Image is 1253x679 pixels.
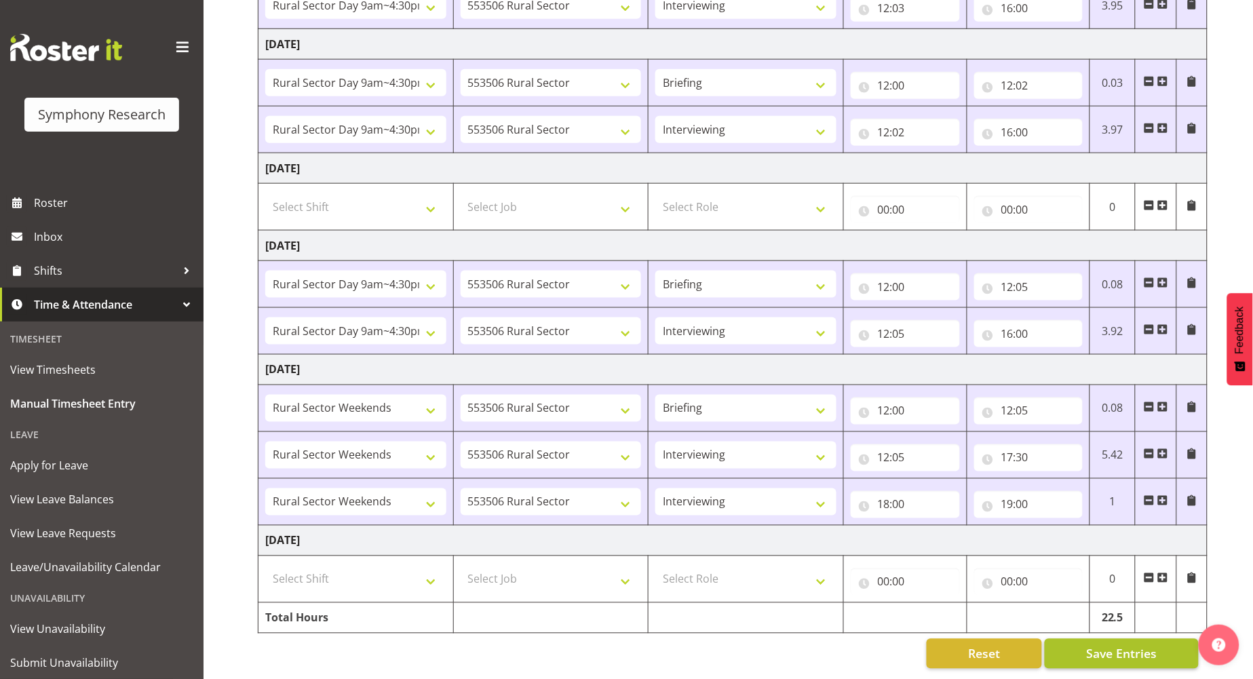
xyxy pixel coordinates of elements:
[1212,638,1226,652] img: help-xxl-2.png
[1045,639,1199,669] button: Save Entries
[10,523,193,543] span: View Leave Requests
[1090,556,1136,603] td: 0
[974,196,1083,223] input: Click to select...
[3,550,200,584] a: Leave/Unavailability Calendar
[927,639,1042,669] button: Reset
[258,603,454,634] td: Total Hours
[974,568,1083,596] input: Click to select...
[974,491,1083,518] input: Click to select...
[851,444,960,471] input: Click to select...
[974,444,1083,471] input: Click to select...
[10,557,193,577] span: Leave/Unavailability Calendar
[851,320,960,347] input: Click to select...
[1090,308,1136,355] td: 3.92
[851,72,960,99] input: Click to select...
[258,526,1208,556] td: [DATE]
[1086,645,1157,663] span: Save Entries
[10,393,193,414] span: Manual Timesheet Entry
[851,397,960,425] input: Click to select...
[34,294,176,315] span: Time & Attendance
[851,491,960,518] input: Click to select...
[974,72,1083,99] input: Click to select...
[3,482,200,516] a: View Leave Balances
[3,612,200,646] a: View Unavailability
[34,193,197,213] span: Roster
[3,516,200,550] a: View Leave Requests
[10,619,193,639] span: View Unavailability
[974,397,1083,425] input: Click to select...
[34,227,197,247] span: Inbox
[10,489,193,509] span: View Leave Balances
[851,196,960,223] input: Click to select...
[851,273,960,300] input: Click to select...
[10,360,193,380] span: View Timesheets
[258,231,1208,261] td: [DATE]
[38,104,166,125] div: Symphony Research
[3,325,200,353] div: Timesheet
[258,355,1208,385] td: [DATE]
[10,653,193,673] span: Submit Unavailability
[3,584,200,612] div: Unavailability
[974,320,1083,347] input: Click to select...
[1227,293,1253,385] button: Feedback - Show survey
[1090,184,1136,231] td: 0
[258,29,1208,60] td: [DATE]
[1090,261,1136,308] td: 0.08
[1090,479,1136,526] td: 1
[1090,432,1136,479] td: 5.42
[1090,603,1136,634] td: 22.5
[851,119,960,146] input: Click to select...
[974,273,1083,300] input: Click to select...
[1090,385,1136,432] td: 0.08
[1090,60,1136,106] td: 0.03
[10,455,193,476] span: Apply for Leave
[10,34,122,61] img: Rosterit website logo
[1234,307,1246,354] span: Feedback
[851,568,960,596] input: Click to select...
[974,119,1083,146] input: Click to select...
[3,448,200,482] a: Apply for Leave
[968,645,1000,663] span: Reset
[3,353,200,387] a: View Timesheets
[3,421,200,448] div: Leave
[3,387,200,421] a: Manual Timesheet Entry
[1090,106,1136,153] td: 3.97
[34,260,176,281] span: Shifts
[258,153,1208,184] td: [DATE]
